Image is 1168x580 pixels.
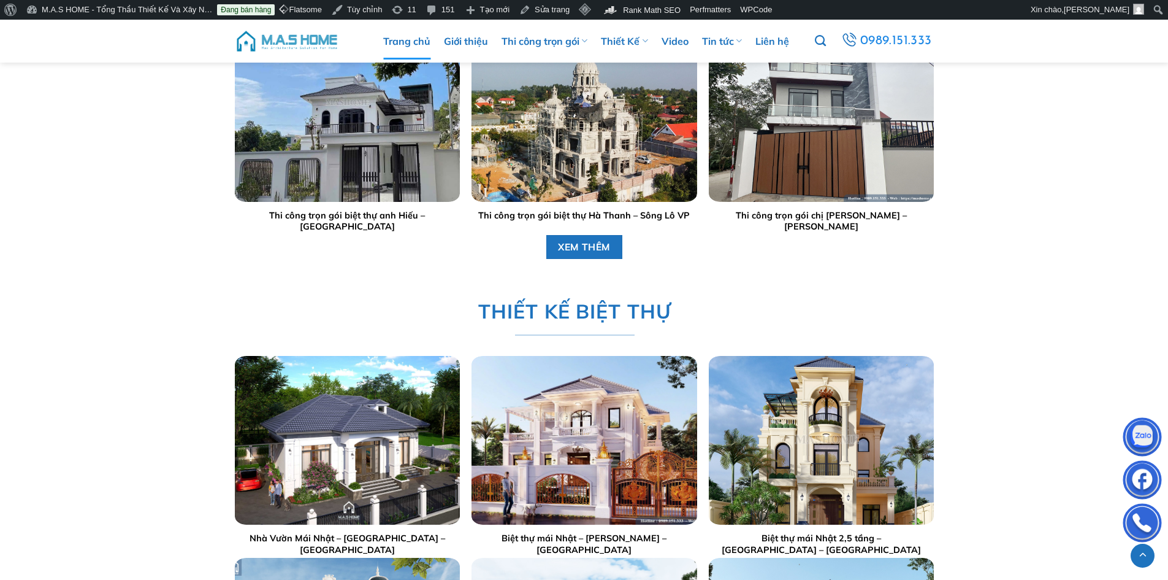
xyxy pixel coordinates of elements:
[217,4,275,15] a: Đang bán hàng
[623,6,681,15] span: Rank Math SEO
[601,23,647,60] a: Thiết Kế
[1124,463,1161,500] img: Facebook
[234,356,459,525] img: Trang chủ 74
[1124,506,1161,543] img: Phone
[478,533,690,555] a: Biệt thự mái Nhật – [PERSON_NAME] – [GEOGRAPHIC_DATA]
[1124,420,1161,457] img: Zalo
[1131,544,1155,568] a: Lên đầu trang
[709,356,934,525] img: Trang chủ 76
[383,23,430,60] a: Trang chủ
[471,356,697,525] img: Trang chủ 75
[471,33,697,202] img: Trang chủ 72
[240,533,453,555] a: Nhà Vườn Mái Nhật – [GEOGRAPHIC_DATA] – [GEOGRAPHIC_DATA]
[1064,5,1129,14] span: [PERSON_NAME]
[709,33,934,202] img: Trang chủ 73
[478,296,671,327] span: THIẾT KẾ BIỆT THỰ
[558,239,611,255] span: XEM THÊM
[546,235,622,259] a: XEM THÊM
[860,31,933,52] span: 0989.151.333
[815,28,826,54] a: Tìm kiếm
[234,210,459,233] a: Thi công trọn gói biệt thự anh Hiếu – [GEOGRAPHIC_DATA]
[715,533,928,555] a: Biệt thự mái Nhật 2,5 tầng – [GEOGRAPHIC_DATA] – [GEOGRAPHIC_DATA]
[478,210,690,222] a: Thi công trọn gói biệt thự Hà Thanh – Sông Lô VP
[234,33,459,202] img: Trang chủ 71
[662,23,689,60] a: Video
[838,30,934,53] a: 0989.151.333
[235,23,339,60] img: M.A.S HOME – Tổng Thầu Thiết Kế Và Xây Nhà Trọn Gói
[755,23,789,60] a: Liên hệ
[502,23,587,60] a: Thi công trọn gói
[709,210,934,233] a: Thi công trọn gói chị [PERSON_NAME] – [PERSON_NAME]
[444,23,488,60] a: Giới thiệu
[702,23,742,60] a: Tin tức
